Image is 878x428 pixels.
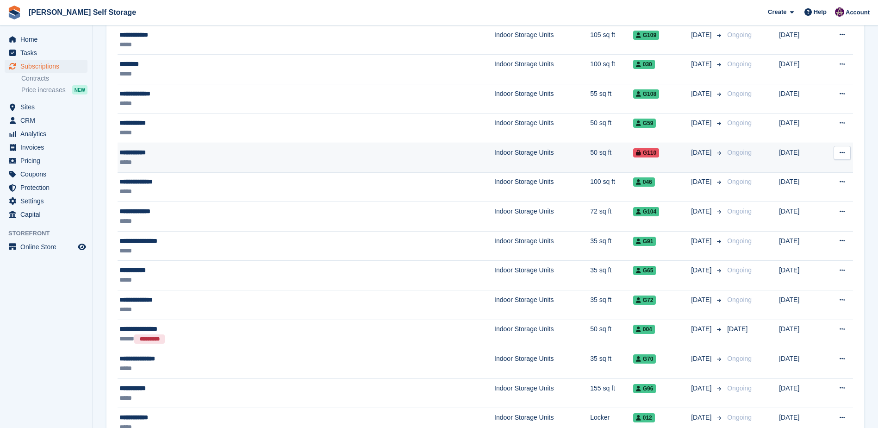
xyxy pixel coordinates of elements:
td: Indoor Storage Units [494,378,590,408]
span: Pricing [20,154,76,167]
span: Ongoing [727,60,752,68]
a: Preview store [76,241,87,252]
a: menu [5,208,87,221]
img: stora-icon-8386f47178a22dfd0bd8f6a31ec36ba5ce8667c1dd55bd0f319d3a0aa187defe.svg [7,6,21,19]
td: Indoor Storage Units [494,25,590,55]
span: Ongoing [727,119,752,126]
span: Help [814,7,827,17]
td: 72 sq ft [590,202,633,232]
td: Indoor Storage Units [494,202,590,232]
td: [DATE] [779,25,822,55]
a: Contracts [21,74,87,83]
td: 100 sq ft [590,172,633,202]
span: [DATE] [691,59,713,69]
span: [DATE] [691,295,713,305]
span: 046 [633,177,655,187]
span: Ongoing [727,414,752,421]
span: 030 [633,60,655,69]
td: [DATE] [779,55,822,84]
a: menu [5,60,87,73]
td: 50 sq ft [590,143,633,173]
td: 35 sq ft [590,261,633,290]
span: G109 [633,31,659,40]
span: G70 [633,354,656,364]
a: menu [5,141,87,154]
a: menu [5,240,87,253]
td: Indoor Storage Units [494,231,590,261]
td: 100 sq ft [590,55,633,84]
span: Tasks [20,46,76,59]
span: 012 [633,413,655,422]
td: [DATE] [779,261,822,290]
span: Analytics [20,127,76,140]
span: [DATE] [691,89,713,99]
span: [DATE] [691,177,713,187]
a: menu [5,181,87,194]
span: [DATE] [691,413,713,422]
td: Indoor Storage Units [494,143,590,173]
td: Indoor Storage Units [494,172,590,202]
img: Nikki Ambrosini [835,7,844,17]
span: Ongoing [727,237,752,245]
span: [DATE] [691,236,713,246]
span: G96 [633,384,656,393]
span: [DATE] [691,324,713,334]
span: Home [20,33,76,46]
td: Indoor Storage Units [494,55,590,84]
a: menu [5,114,87,127]
span: [DATE] [691,384,713,393]
td: Indoor Storage Units [494,113,590,143]
div: NEW [72,85,87,94]
span: [DATE] [691,354,713,364]
td: [DATE] [779,349,822,379]
span: Invoices [20,141,76,154]
td: [DATE] [779,113,822,143]
span: Protection [20,181,76,194]
td: [DATE] [779,202,822,232]
span: [DATE] [691,118,713,128]
td: 35 sq ft [590,231,633,261]
a: [PERSON_NAME] Self Storage [25,5,140,20]
span: G104 [633,207,659,216]
td: 35 sq ft [590,349,633,379]
span: G108 [633,89,659,99]
td: 105 sq ft [590,25,633,55]
a: menu [5,46,87,59]
a: menu [5,127,87,140]
span: G72 [633,296,656,305]
span: Ongoing [727,266,752,274]
td: Indoor Storage Units [494,349,590,379]
span: Settings [20,195,76,208]
span: Coupons [20,168,76,181]
span: 004 [633,325,655,334]
span: G91 [633,237,656,246]
span: Price increases [21,86,66,94]
td: 55 sq ft [590,84,633,113]
span: G65 [633,266,656,275]
span: Sites [20,101,76,113]
td: Indoor Storage Units [494,320,590,349]
td: Indoor Storage Units [494,84,590,113]
td: Indoor Storage Units [494,290,590,320]
td: 155 sq ft [590,378,633,408]
td: 35 sq ft [590,290,633,320]
td: [DATE] [779,84,822,113]
a: menu [5,101,87,113]
td: 50 sq ft [590,113,633,143]
td: [DATE] [779,378,822,408]
span: Ongoing [727,384,752,392]
td: [DATE] [779,231,822,261]
span: G59 [633,119,656,128]
span: Ongoing [727,149,752,156]
span: Create [768,7,786,17]
span: [DATE] [691,265,713,275]
span: Subscriptions [20,60,76,73]
a: menu [5,168,87,181]
td: [DATE] [779,290,822,320]
a: menu [5,154,87,167]
td: 50 sq ft [590,320,633,349]
span: [DATE] [691,148,713,157]
td: [DATE] [779,320,822,349]
span: [DATE] [691,30,713,40]
span: Ongoing [727,90,752,97]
